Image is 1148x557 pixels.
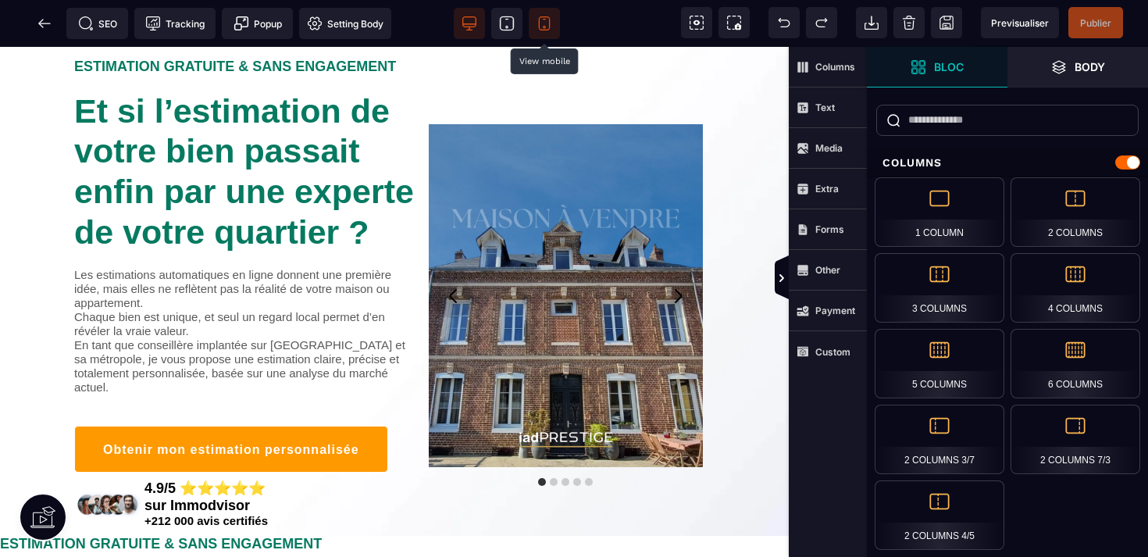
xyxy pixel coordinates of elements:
span: Open Layer Manager [1007,47,1148,87]
span: SEO [78,16,117,31]
div: 2 Columns 3/7 [875,405,1004,474]
text: Et si l’estimation de votre bien passait enfin par une experte de votre quartier ? [74,29,417,205]
div: 2 Columns 4/5 [875,480,1004,550]
strong: Extra [815,183,839,195]
span: Setting Body [307,16,383,31]
span: Previsualiser [991,17,1049,29]
div: Columns [867,148,1148,177]
div: 1 Column [875,177,1004,247]
text: Les estimations automatiques en ligne donnent une première idée, mais elles ne reflètent pas la r... [74,221,417,348]
strong: Columns [815,61,855,73]
span: Preview [981,7,1059,38]
strong: Text [815,102,835,113]
div: 2 Columns [1011,177,1140,247]
button: Obtenir mon estimation personnalisée [74,379,388,426]
img: 7ce4f1d884bec3e3122cfe95a8df0004_rating.png [74,442,144,473]
strong: Forms [815,223,844,235]
strong: Media [815,142,843,154]
div: 3 Columns [875,253,1004,323]
strong: Bloc [934,61,964,73]
span: Open Blocks [867,47,1007,87]
span: Tracking [145,16,205,31]
button: Next slide [658,230,699,271]
div: 5 Columns [875,329,1004,398]
span: Publier [1080,17,1111,29]
strong: Payment [815,305,855,316]
span: View components [681,7,712,38]
div: 6 Columns [1011,329,1140,398]
span: Popup [234,16,282,31]
div: 2 Columns 7/3 [1011,405,1140,474]
strong: Custom [815,346,850,358]
strong: Body [1075,61,1105,73]
img: 2.png [429,77,703,420]
div: 4 Columns [1011,253,1140,323]
button: Previous slide [433,230,473,271]
strong: Other [815,264,840,276]
span: Screenshot [718,7,750,38]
